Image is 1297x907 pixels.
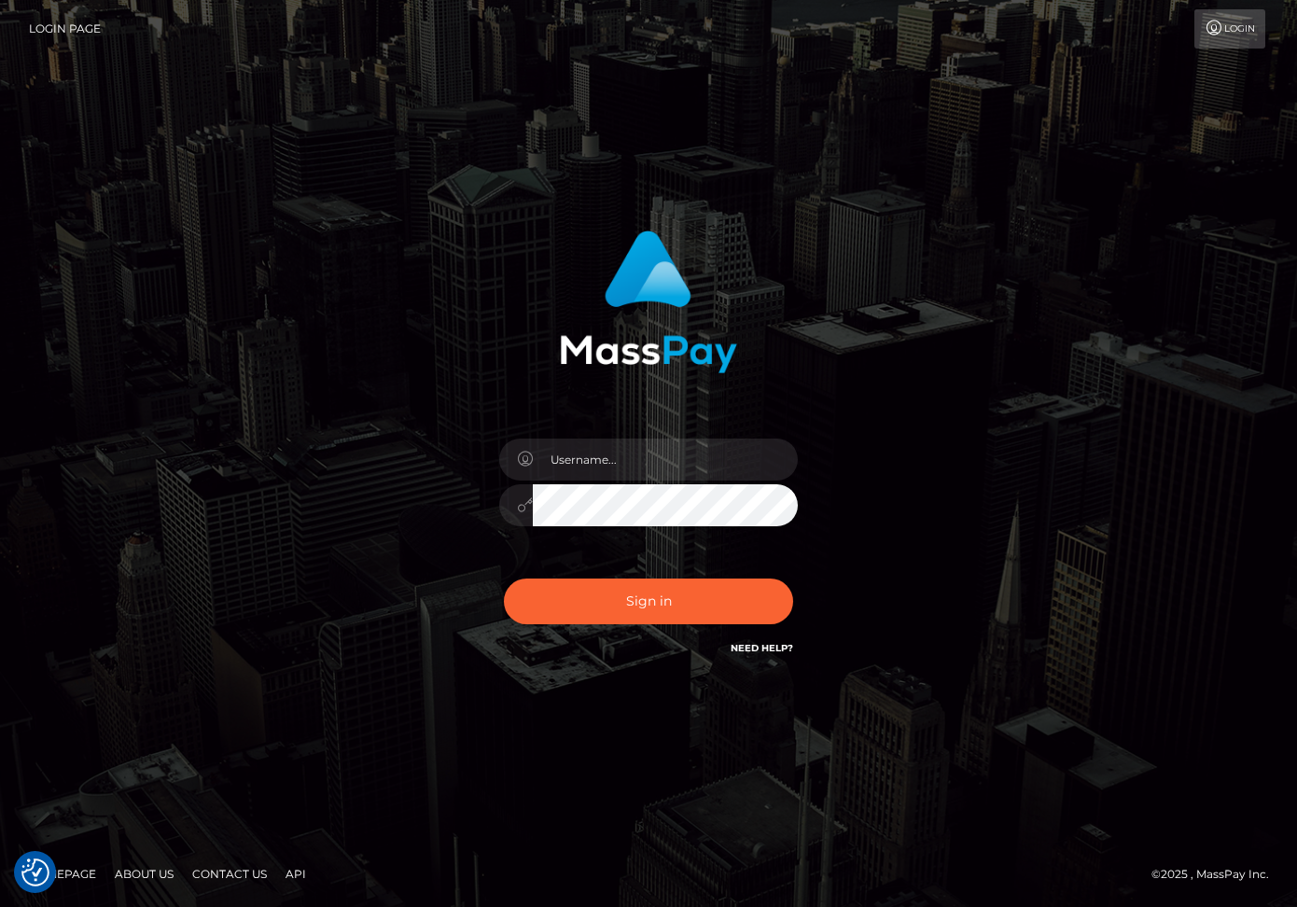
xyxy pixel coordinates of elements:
a: Need Help? [731,642,793,654]
a: API [278,859,314,888]
a: Homepage [21,859,104,888]
div: © 2025 , MassPay Inc. [1151,864,1283,885]
input: Username... [533,439,798,481]
button: Sign in [504,579,793,624]
a: Login [1194,9,1265,49]
a: Login Page [29,9,101,49]
button: Consent Preferences [21,858,49,886]
img: MassPay Login [560,230,737,373]
img: Revisit consent button [21,858,49,886]
a: About Us [107,859,181,888]
a: Contact Us [185,859,274,888]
